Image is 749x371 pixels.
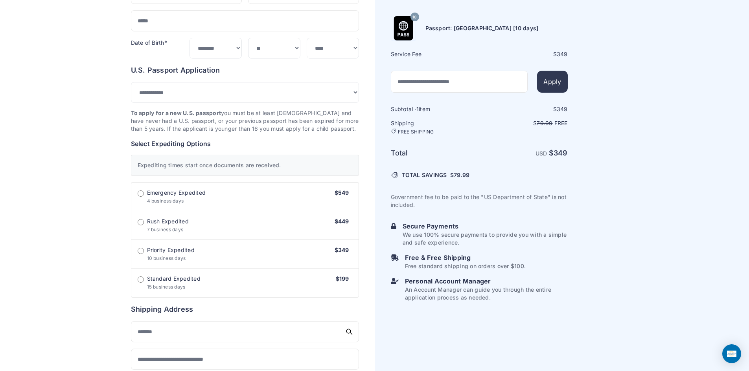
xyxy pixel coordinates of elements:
span: 349 [557,51,568,57]
span: Priority Expedited [147,246,195,254]
h6: Shipping Address [131,304,359,315]
h6: Shipping [391,119,478,135]
div: $ [480,50,568,58]
img: Product Name [391,16,416,40]
h6: Subtotal · item [391,105,478,113]
span: $199 [336,275,349,282]
span: 1 [416,106,419,112]
span: TOTAL SAVINGS [402,171,447,179]
p: you must be at least [DEMOGRAPHIC_DATA] and have never had a U.S. passport, or your previous pass... [131,109,359,133]
p: Free standard shipping on orders over $100. [405,262,526,270]
span: 10 business days [147,255,186,261]
div: Expediting times start once documents are received. [131,155,359,176]
h6: Total [391,148,478,159]
span: FREE SHIPPING [398,129,434,135]
span: Emergency Expedited [147,189,206,197]
span: $349 [335,247,349,253]
p: $ [480,119,568,127]
p: Government fee to be paid to the "US Department of State" is not included. [391,193,568,209]
span: 15 business days [147,284,186,290]
button: Apply [537,71,567,93]
h6: Personal Account Manager [405,276,568,286]
span: $449 [335,218,349,225]
span: 79.99 [454,172,469,178]
h6: Free & Free Shipping [405,253,526,262]
h6: Passport: [GEOGRAPHIC_DATA] [10 days] [425,24,539,32]
span: Standard Expedited [147,275,201,283]
span: $ [450,171,469,179]
span: 10 [412,12,416,22]
h6: Select Expediting Options [131,139,359,148]
span: 4 business days [147,198,184,204]
span: 349 [554,149,568,157]
div: Open Intercom Messenger [722,344,741,363]
span: Rush Expedited [147,217,189,225]
div: $ [480,105,568,113]
p: An Account Manager can guide you through the entire application process as needed. [405,286,568,302]
span: 349 [557,106,568,112]
h6: U.S. Passport Application [131,65,359,76]
span: USD [536,150,547,157]
label: Date of Birth* [131,39,167,46]
p: We use 100% secure payments to provide you with a simple and safe experience. [403,231,568,247]
span: 79.99 [537,120,552,126]
strong: $ [549,149,568,157]
strong: To apply for a new U.S. passport [131,110,221,116]
h6: Secure Payments [403,221,568,231]
span: $549 [335,189,349,196]
span: 7 business days [147,227,184,232]
h6: Service Fee [391,50,478,58]
span: Free [554,120,568,126]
